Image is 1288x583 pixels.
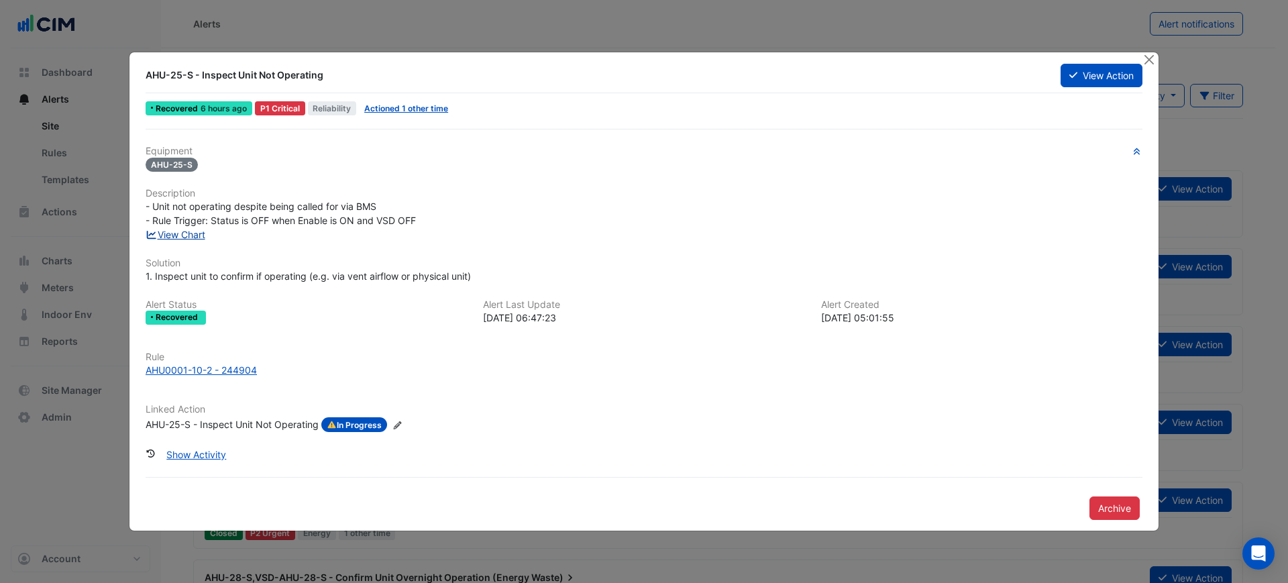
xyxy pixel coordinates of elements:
[146,158,198,172] span: AHU-25-S
[146,363,257,377] div: AHU0001-10-2 - 244904
[146,363,1142,377] a: AHU0001-10-2 - 244904
[321,417,387,432] span: In Progress
[821,311,1142,325] div: [DATE] 05:01:55
[308,101,357,115] span: Reliability
[146,299,467,311] h6: Alert Status
[146,229,205,240] a: View Chart
[146,201,416,226] span: - Unit not operating despite being called for via BMS - Rule Trigger: Status is OFF when Enable i...
[146,258,1142,269] h6: Solution
[146,270,471,282] span: 1. Inspect unit to confirm if operating (e.g. via vent airflow or physical unit)
[146,417,319,432] div: AHU-25-S - Inspect Unit Not Operating
[392,420,402,430] fa-icon: Edit Linked Action
[483,311,804,325] div: [DATE] 06:47:23
[156,105,201,113] span: Recovered
[146,404,1142,415] h6: Linked Action
[146,188,1142,199] h6: Description
[1061,64,1142,87] button: View Action
[821,299,1142,311] h6: Alert Created
[146,352,1142,363] h6: Rule
[146,146,1142,157] h6: Equipment
[1089,496,1140,520] button: Archive
[158,443,235,466] button: Show Activity
[156,313,201,321] span: Recovered
[1142,52,1156,66] button: Close
[364,103,448,113] a: Actioned 1 other time
[255,101,305,115] div: P1 Critical
[201,103,247,113] span: Mon 01-Sep-2025 06:47 AEST
[483,299,804,311] h6: Alert Last Update
[1242,537,1275,570] div: Open Intercom Messenger
[146,68,1044,82] div: AHU-25-S - Inspect Unit Not Operating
